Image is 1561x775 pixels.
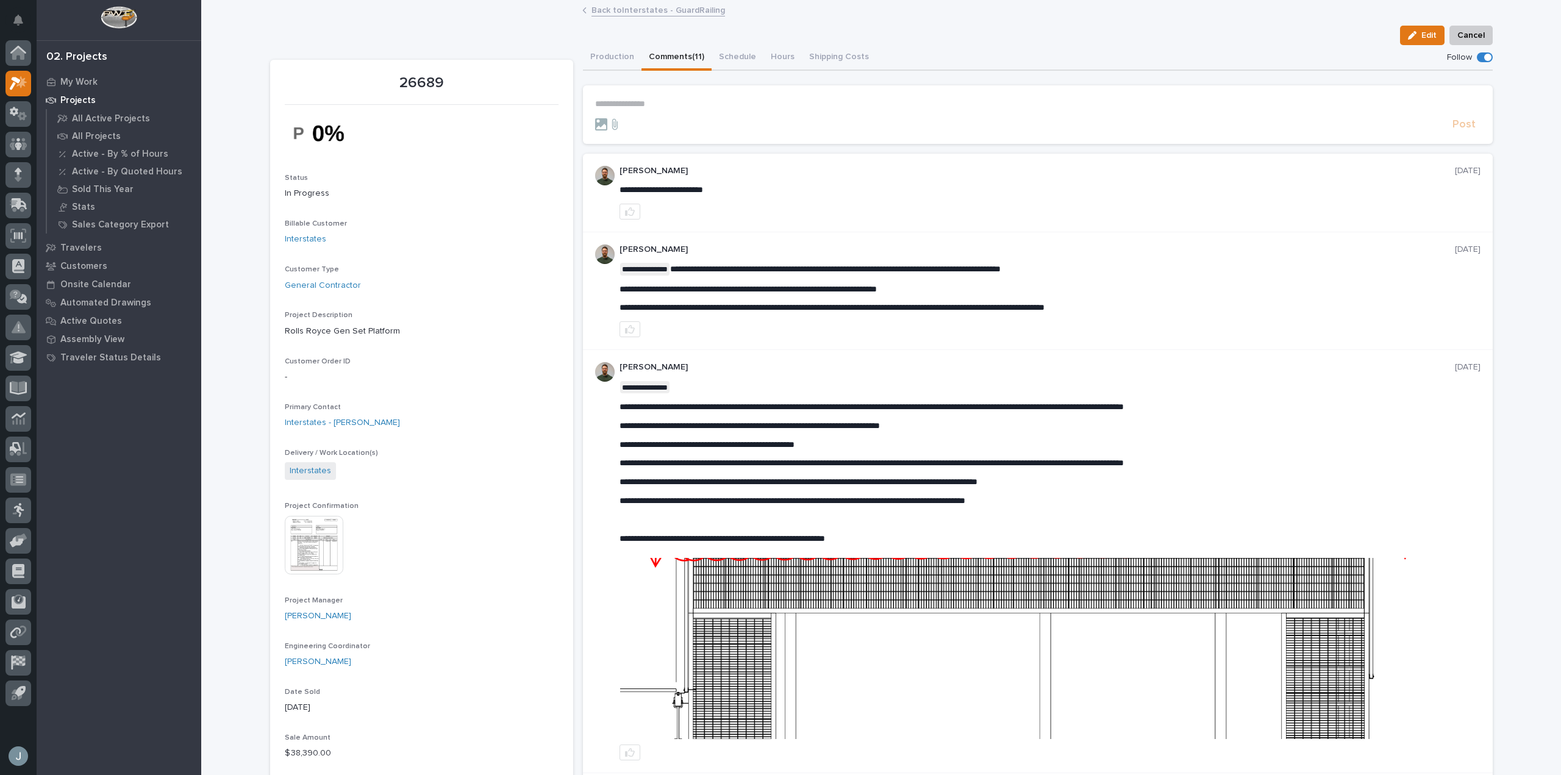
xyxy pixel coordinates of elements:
button: users-avatar [5,743,31,769]
span: Primary Contact [285,404,341,411]
span: Engineering Coordinator [285,643,370,650]
p: [PERSON_NAME] [620,245,1455,255]
p: [DATE] [1455,166,1481,176]
a: Customers [37,257,201,275]
span: Customer Type [285,266,339,273]
p: My Work [60,77,98,88]
p: All Projects [72,131,121,142]
img: 0p5rnqa5btd48yM8N0bDP8UcmUelG6KT5HTbWfhQts8 [285,112,376,154]
p: Onsite Calendar [60,279,131,290]
span: Status [285,174,308,182]
p: [PERSON_NAME] [620,166,1455,176]
a: [PERSON_NAME] [285,610,351,623]
span: Date Sold [285,688,320,696]
a: Active - By % of Hours [47,145,201,162]
a: Automated Drawings [37,293,201,312]
img: AATXAJw4slNr5ea0WduZQVIpKGhdapBAGQ9xVsOeEvl5=s96-c [595,166,615,185]
a: Sales Category Export [47,216,201,233]
p: Active Quotes [60,316,122,327]
p: Customers [60,261,107,272]
button: Post [1448,118,1481,132]
span: Billable Customer [285,220,347,227]
span: Project Description [285,312,352,319]
button: Notifications [5,7,31,33]
p: Stats [72,202,95,213]
p: $ 38,390.00 [285,747,559,760]
p: All Active Projects [72,113,150,124]
p: Active - By Quoted Hours [72,166,182,177]
a: Interstates [290,465,331,477]
button: Hours [763,45,802,71]
button: Comments (11) [641,45,712,71]
p: Travelers [60,243,102,254]
button: Shipping Costs [802,45,876,71]
a: Back toInterstates - GuardRailing [591,2,725,16]
p: Active - By % of Hours [72,149,168,160]
button: Schedule [712,45,763,71]
a: Active Quotes [37,312,201,330]
span: Customer Order ID [285,358,351,365]
button: like this post [620,204,640,220]
a: Assembly View [37,330,201,348]
p: Sales Category Export [72,220,169,230]
p: Follow [1447,52,1472,63]
p: [DATE] [1455,362,1481,373]
a: All Projects [47,127,201,145]
a: Sold This Year [47,180,201,198]
span: Project Manager [285,597,343,604]
p: [DATE] [1455,245,1481,255]
a: [PERSON_NAME] [285,655,351,668]
img: Workspace Logo [101,6,137,29]
span: Project Confirmation [285,502,359,510]
button: like this post [620,321,640,337]
a: Stats [47,198,201,215]
p: Sold This Year [72,184,134,195]
span: Cancel [1457,28,1485,43]
a: Active - By Quoted Hours [47,163,201,180]
a: Traveler Status Details [37,348,201,366]
p: In Progress [285,187,559,200]
p: [DATE] [285,701,559,714]
p: [PERSON_NAME] [620,362,1455,373]
a: Interstates - [PERSON_NAME] [285,416,400,429]
a: Interstates [285,233,326,246]
div: Notifications [15,15,31,34]
p: Projects [60,95,96,106]
a: My Work [37,73,201,91]
a: Onsite Calendar [37,275,201,293]
a: Projects [37,91,201,109]
p: - [285,371,559,384]
span: Post [1452,118,1476,132]
span: Sale Amount [285,734,330,741]
p: Rolls Royce Gen Set Platform [285,325,559,338]
p: Automated Drawings [60,298,151,309]
p: Traveler Status Details [60,352,161,363]
button: Edit [1400,26,1445,45]
p: 26689 [285,74,559,92]
p: Assembly View [60,334,124,345]
span: Delivery / Work Location(s) [285,449,378,457]
img: AATXAJw4slNr5ea0WduZQVIpKGhdapBAGQ9xVsOeEvl5=s96-c [595,362,615,382]
a: Travelers [37,238,201,257]
a: All Active Projects [47,110,201,127]
button: like this post [620,745,640,760]
span: Edit [1421,30,1437,41]
div: 02. Projects [46,51,107,64]
a: General Contractor [285,279,361,292]
img: AATXAJw4slNr5ea0WduZQVIpKGhdapBAGQ9xVsOeEvl5=s96-c [595,245,615,264]
button: Production [583,45,641,71]
button: Cancel [1449,26,1493,45]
